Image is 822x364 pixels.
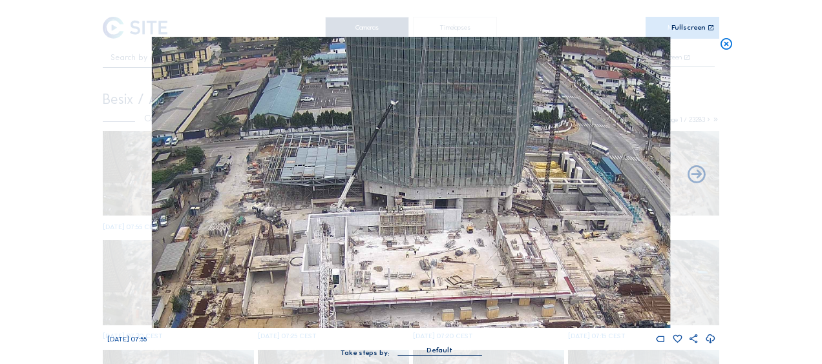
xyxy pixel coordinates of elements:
[341,349,390,356] div: Take steps by:
[152,37,670,328] img: Image
[107,335,147,343] span: [DATE] 07:55
[427,345,452,356] div: Default
[397,345,481,355] div: Default
[686,165,707,186] i: Back
[671,24,706,32] div: Fullscreen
